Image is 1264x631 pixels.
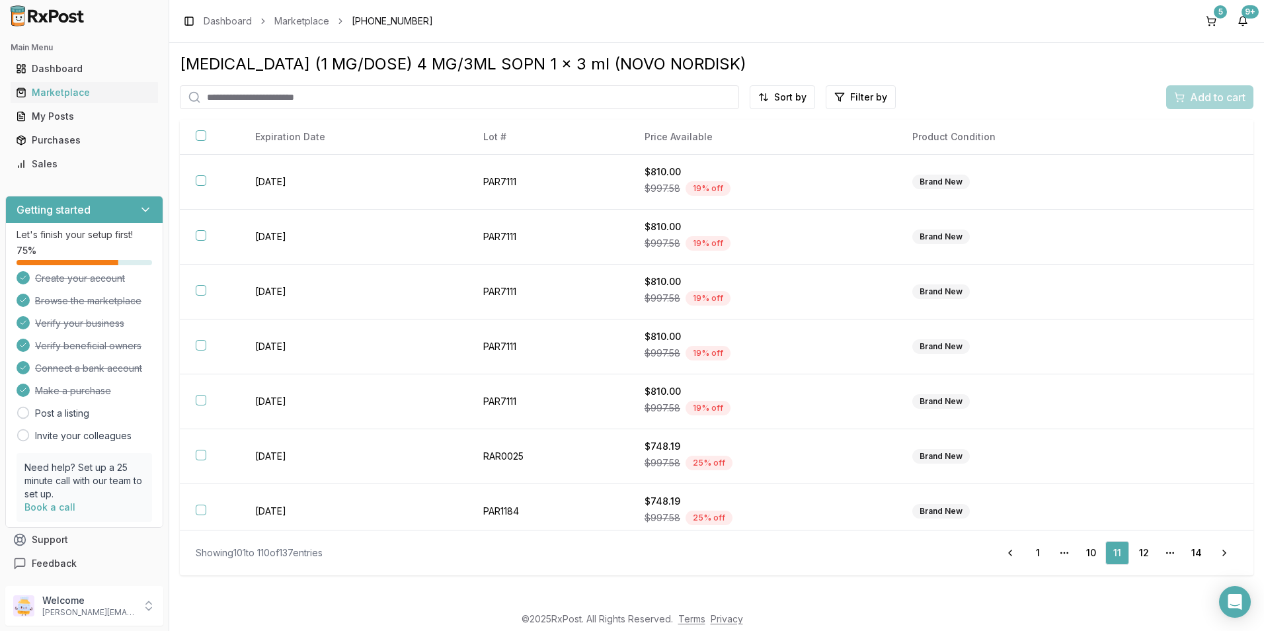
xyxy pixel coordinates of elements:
[686,401,731,415] div: 19 % off
[11,81,158,105] a: Marketplace
[645,347,680,360] span: $997.58
[645,401,680,415] span: $997.58
[16,134,153,147] div: Purchases
[204,15,252,28] a: Dashboard
[24,461,144,501] p: Need help? Set up a 25 minute call with our team to set up.
[686,236,731,251] div: 19 % off
[5,58,163,79] button: Dashboard
[180,54,1253,75] div: [MEDICAL_DATA] (1 MG/DOSE) 4 MG/3ML SOPN 1 x 3 ml (NOVO NORDISK)
[5,82,163,103] button: Marketplace
[16,157,153,171] div: Sales
[645,495,881,508] div: $748.19
[16,86,153,99] div: Marketplace
[686,346,731,360] div: 19 % off
[5,5,90,26] img: RxPost Logo
[5,153,163,175] button: Sales
[24,501,75,513] a: Book a call
[645,237,680,250] span: $997.58
[1219,586,1251,618] div: Open Intercom Messenger
[645,182,680,195] span: $997.58
[239,155,467,210] td: [DATE]
[912,449,970,464] div: Brand New
[11,105,158,128] a: My Posts
[645,165,881,179] div: $810.00
[1242,5,1259,19] div: 9+
[1232,11,1253,32] button: 9+
[686,291,731,306] div: 19 % off
[750,85,815,109] button: Sort by
[11,128,158,152] a: Purchases
[16,110,153,123] div: My Posts
[645,275,881,288] div: $810.00
[686,456,732,470] div: 25 % off
[1201,11,1222,32] button: 5
[1185,541,1208,565] a: 14
[11,152,158,176] a: Sales
[17,228,152,241] p: Let's finish your setup first!
[239,484,467,539] td: [DATE]
[645,220,881,233] div: $810.00
[239,210,467,265] td: [DATE]
[467,374,629,429] td: PAR7111
[35,294,141,308] span: Browse the marketplace
[17,202,91,218] h3: Getting started
[645,456,680,470] span: $997.58
[678,613,705,624] a: Terms
[645,511,680,525] span: $997.58
[686,181,731,196] div: 19 % off
[912,504,970,519] div: Brand New
[239,319,467,374] td: [DATE]
[467,265,629,319] td: PAR7111
[35,317,124,330] span: Verify your business
[1105,541,1129,565] a: 11
[239,120,467,155] th: Expiration Date
[35,339,141,353] span: Verify beneficial owners
[17,244,36,257] span: 75 %
[467,319,629,374] td: PAR7111
[629,120,896,155] th: Price Available
[35,362,142,375] span: Connect a bank account
[645,292,680,305] span: $997.58
[997,541,1238,565] nav: pagination
[5,106,163,127] button: My Posts
[5,130,163,151] button: Purchases
[1079,541,1103,565] a: 10
[467,120,629,155] th: Lot #
[204,15,433,28] nav: breadcrumb
[13,595,34,616] img: User avatar
[42,607,134,618] p: [PERSON_NAME][EMAIL_ADDRESS][DOMAIN_NAME]
[274,15,329,28] a: Marketplace
[11,42,158,53] h2: Main Menu
[16,62,153,75] div: Dashboard
[239,429,467,484] td: [DATE]
[467,429,629,484] td: RAR0025
[912,394,970,409] div: Brand New
[239,374,467,429] td: [DATE]
[35,429,132,442] a: Invite your colleagues
[239,265,467,319] td: [DATE]
[352,15,433,28] span: [PHONE_NUMBER]
[912,339,970,354] div: Brand New
[645,385,881,398] div: $810.00
[850,91,887,104] span: Filter by
[1026,541,1050,565] a: 1
[645,330,881,343] div: $810.00
[1214,5,1227,19] div: 5
[912,284,970,299] div: Brand New
[35,407,89,420] a: Post a listing
[912,175,970,189] div: Brand New
[35,384,111,398] span: Make a purchase
[645,440,881,453] div: $748.19
[1132,541,1156,565] a: 12
[467,484,629,539] td: PAR1184
[5,552,163,575] button: Feedback
[467,155,629,210] td: PAR7111
[11,57,158,81] a: Dashboard
[774,91,807,104] span: Sort by
[467,210,629,265] td: PAR7111
[5,528,163,552] button: Support
[32,557,77,570] span: Feedback
[42,594,134,607] p: Welcome
[196,546,323,560] div: Showing 101 to 110 of 137 entries
[912,230,970,244] div: Brand New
